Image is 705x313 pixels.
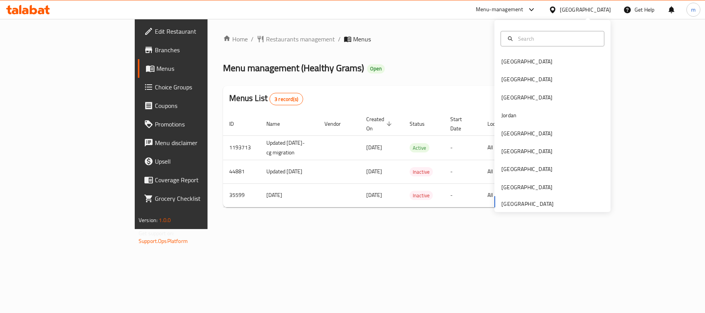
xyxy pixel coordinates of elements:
[367,64,385,74] div: Open
[366,115,394,133] span: Created On
[266,119,290,128] span: Name
[155,120,246,129] span: Promotions
[501,183,552,192] div: [GEOGRAPHIC_DATA]
[138,59,252,78] a: Menus
[410,144,429,152] span: Active
[229,119,244,128] span: ID
[476,5,523,14] div: Menu-management
[139,236,188,246] a: Support.OpsPlatform
[691,5,696,14] span: m
[229,92,303,105] h2: Menus List
[155,82,246,92] span: Choice Groups
[155,175,246,185] span: Coverage Report
[444,135,481,160] td: -
[410,143,429,152] div: Active
[155,157,246,166] span: Upsell
[138,171,252,189] a: Coverage Report
[138,189,252,208] a: Grocery Checklist
[139,215,158,225] span: Version:
[410,167,433,176] div: Inactive
[260,160,318,183] td: Updated [DATE]
[481,183,521,207] td: All
[353,34,371,44] span: Menus
[138,41,252,59] a: Branches
[444,183,481,207] td: -
[501,75,552,84] div: [GEOGRAPHIC_DATA]
[138,22,252,41] a: Edit Restaurant
[560,5,611,14] div: [GEOGRAPHIC_DATA]
[138,96,252,115] a: Coupons
[138,78,252,96] a: Choice Groups
[138,152,252,171] a: Upsell
[223,34,555,44] nav: breadcrumb
[366,166,382,176] span: [DATE]
[155,27,246,36] span: Edit Restaurant
[324,119,351,128] span: Vendor
[410,191,433,200] span: Inactive
[481,135,521,160] td: All
[155,194,246,203] span: Grocery Checklist
[366,190,382,200] span: [DATE]
[515,34,599,43] input: Search
[139,228,174,238] span: Get support on:
[487,119,512,128] span: Locale
[159,215,171,225] span: 1.0.0
[501,93,552,102] div: [GEOGRAPHIC_DATA]
[156,64,246,73] span: Menus
[410,168,433,176] span: Inactive
[257,34,335,44] a: Restaurants management
[501,165,552,173] div: [GEOGRAPHIC_DATA]
[223,59,364,77] span: Menu management ( Healthy Grams )
[270,96,303,103] span: 3 record(s)
[260,183,318,207] td: [DATE]
[260,135,318,160] td: Updated [DATE]-cg migration
[138,115,252,133] a: Promotions
[501,57,552,66] div: [GEOGRAPHIC_DATA]
[410,119,435,128] span: Status
[155,138,246,147] span: Menu disclaimer
[269,93,303,105] div: Total records count
[223,112,608,207] table: enhanced table
[450,115,472,133] span: Start Date
[501,147,552,156] div: [GEOGRAPHIC_DATA]
[501,111,516,120] div: Jordan
[481,160,521,183] td: All
[138,133,252,152] a: Menu disclaimer
[266,34,335,44] span: Restaurants management
[366,142,382,152] span: [DATE]
[155,101,246,110] span: Coupons
[501,129,552,138] div: [GEOGRAPHIC_DATA]
[155,45,246,55] span: Branches
[338,34,341,44] li: /
[444,160,481,183] td: -
[367,65,385,72] span: Open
